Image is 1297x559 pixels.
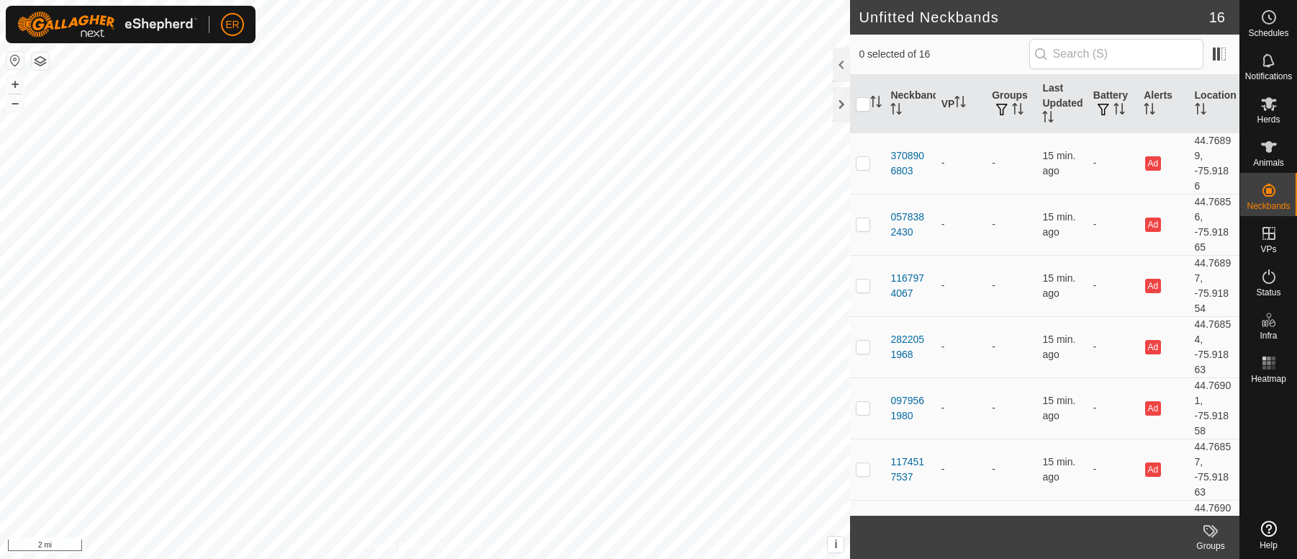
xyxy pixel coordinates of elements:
[1029,39,1203,69] input: Search (S)
[890,271,929,301] div: 1167974067
[1251,375,1286,383] span: Heatmap
[1247,202,1290,210] span: Neckbands
[828,537,844,553] button: i
[1189,133,1239,194] td: 44.76899, -75.9186
[1189,439,1239,500] td: 44.76857, -75.91863
[1042,272,1075,299] span: Sep 7, 2025, 5:06 PM
[890,516,929,546] div: 4079846951
[859,47,1029,62] span: 0 selected of 16
[6,76,24,93] button: +
[890,393,929,424] div: 0979561980
[986,194,1036,255] td: -
[890,105,902,117] p-sorticon: Activate to sort
[1042,456,1075,483] span: Sep 7, 2025, 5:05 PM
[890,210,929,240] div: 0578382430
[986,75,1036,133] th: Groups
[1042,211,1075,238] span: Sep 7, 2025, 5:05 PM
[1145,340,1161,354] button: Ad
[1088,133,1138,194] td: -
[1145,156,1161,171] button: Ad
[1042,334,1075,360] span: Sep 7, 2025, 5:05 PM
[1145,462,1161,477] button: Ad
[1088,75,1138,133] th: Battery
[885,75,935,133] th: Neckband
[1088,194,1138,255] td: -
[1245,72,1292,81] span: Notifications
[1042,113,1054,125] p-sorticon: Activate to sort
[941,402,945,413] app-display-virtual-paddock-transition: -
[941,279,945,291] app-display-virtual-paddock-transition: -
[1138,75,1188,133] th: Alerts
[6,94,24,112] button: –
[1145,401,1161,416] button: Ad
[941,157,945,169] app-display-virtual-paddock-transition: -
[1248,29,1288,37] span: Schedules
[986,377,1036,439] td: -
[6,52,24,69] button: Reset Map
[439,540,482,553] a: Contact Us
[1145,218,1161,232] button: Ad
[1189,75,1239,133] th: Location
[1088,255,1138,316] td: -
[1113,105,1125,117] p-sorticon: Activate to sort
[1257,115,1280,124] span: Herds
[1036,75,1087,133] th: Last Updated
[859,9,1208,26] h2: Unfitted Neckbands
[1088,316,1138,377] td: -
[1256,288,1280,297] span: Status
[941,218,945,230] app-display-virtual-paddock-transition: -
[1195,105,1206,117] p-sorticon: Activate to sort
[225,17,239,32] span: ER
[1182,540,1239,553] div: Groups
[1189,194,1239,255] td: 44.76856, -75.91865
[1209,6,1225,28] span: 16
[1189,377,1239,439] td: 44.76901, -75.91858
[941,341,945,352] app-display-virtual-paddock-transition: -
[890,332,929,362] div: 2822051968
[834,538,837,550] span: i
[986,133,1036,194] td: -
[1260,541,1278,550] span: Help
[1088,377,1138,439] td: -
[1012,105,1023,117] p-sorticon: Activate to sort
[1260,245,1276,254] span: VPs
[1260,331,1277,340] span: Infra
[1189,316,1239,377] td: 44.76854, -75.91863
[1189,255,1239,316] td: 44.76897, -75.91854
[936,75,986,133] th: VP
[1042,395,1075,421] span: Sep 7, 2025, 5:06 PM
[32,53,49,70] button: Map Layers
[1088,439,1138,500] td: -
[890,148,929,179] div: 3708906803
[1253,158,1284,167] span: Animals
[1042,150,1075,176] span: Sep 7, 2025, 5:06 PM
[369,540,422,553] a: Privacy Policy
[890,455,929,485] div: 1174517537
[941,463,945,475] app-display-virtual-paddock-transition: -
[986,439,1036,500] td: -
[17,12,197,37] img: Gallagher Logo
[986,255,1036,316] td: -
[954,98,966,109] p-sorticon: Activate to sort
[1144,105,1155,117] p-sorticon: Activate to sort
[1145,279,1161,293] button: Ad
[1240,515,1297,555] a: Help
[870,98,882,109] p-sorticon: Activate to sort
[986,316,1036,377] td: -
